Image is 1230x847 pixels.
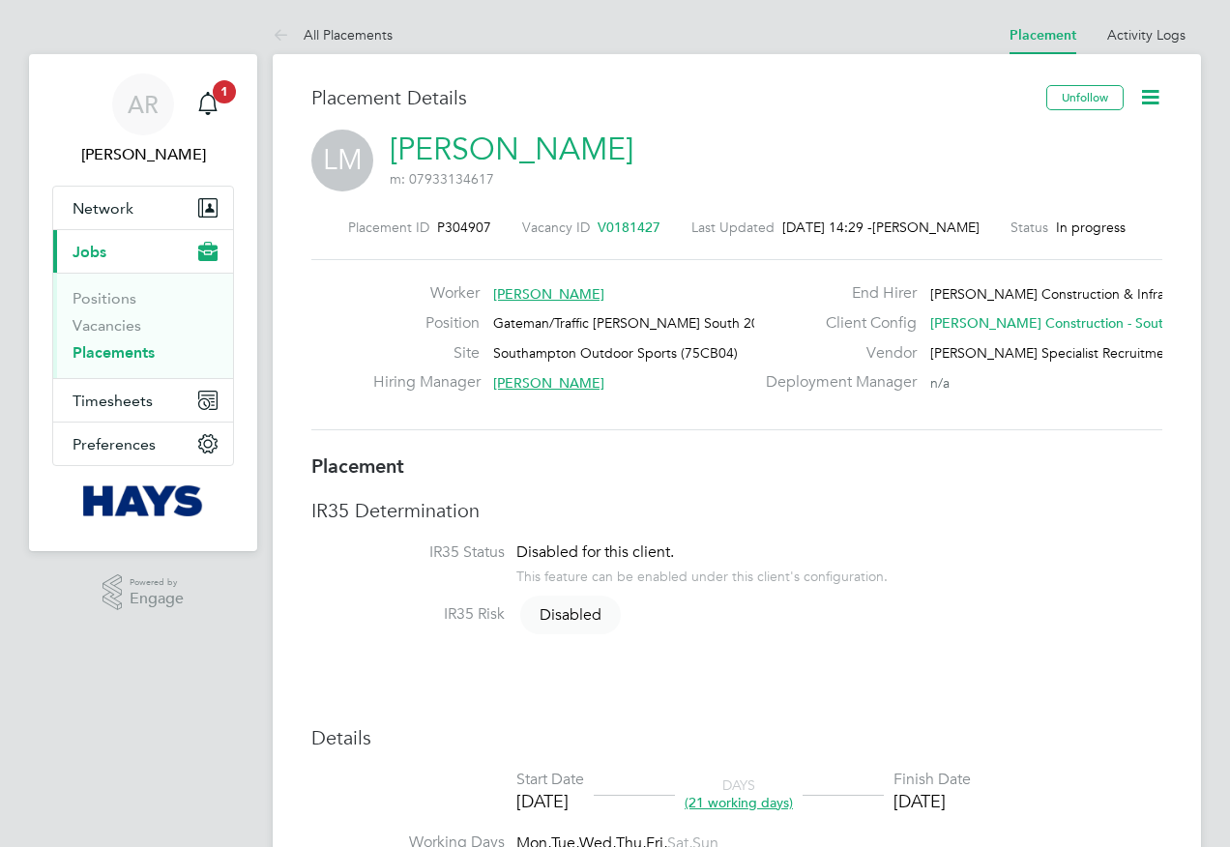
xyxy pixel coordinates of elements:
[102,574,185,611] a: Powered byEngage
[516,563,888,585] div: This feature can be enabled under this client's configuration.
[73,343,155,362] a: Placements
[52,73,234,166] a: AR[PERSON_NAME]
[493,285,604,303] span: [PERSON_NAME]
[930,285,1188,303] span: [PERSON_NAME] Construction & Infrast…
[930,314,1171,332] span: [PERSON_NAME] Construction - South
[516,770,584,790] div: Start Date
[29,54,257,551] nav: Main navigation
[73,243,106,261] span: Jobs
[1010,27,1076,44] a: Placement
[893,770,971,790] div: Finish Date
[52,485,234,516] a: Go to home page
[130,591,184,607] span: Engage
[437,219,491,236] span: P304907
[83,485,204,516] img: hays-logo-retina.png
[53,379,233,422] button: Timesheets
[390,170,494,188] span: m: 07933134617
[53,423,233,465] button: Preferences
[53,230,233,273] button: Jobs
[311,604,505,625] label: IR35 Risk
[348,219,429,236] label: Placement ID
[73,199,133,218] span: Network
[675,776,803,811] div: DAYS
[53,273,233,378] div: Jobs
[872,219,980,236] span: [PERSON_NAME]
[754,372,917,393] label: Deployment Manager
[930,374,950,392] span: n/a
[53,187,233,229] button: Network
[373,283,480,304] label: Worker
[516,790,584,812] div: [DATE]
[311,498,1162,523] h3: IR35 Determination
[73,289,136,307] a: Positions
[311,542,505,563] label: IR35 Status
[493,344,738,362] span: Southampton Outdoor Sports (75CB04)
[311,454,404,478] b: Placement
[1056,219,1126,236] span: In progress
[1046,85,1124,110] button: Unfollow
[754,313,917,334] label: Client Config
[189,73,227,135] a: 1
[373,313,480,334] label: Position
[685,794,793,811] span: (21 working days)
[1107,26,1186,44] a: Activity Logs
[754,283,917,304] label: End Hirer
[516,542,674,562] span: Disabled for this client.
[390,131,633,168] a: [PERSON_NAME]
[930,344,1226,362] span: [PERSON_NAME] Specialist Recruitment Limited
[493,374,604,392] span: [PERSON_NAME]
[311,130,373,191] span: LM
[691,219,775,236] label: Last Updated
[522,219,590,236] label: Vacancy ID
[273,26,393,44] a: All Placements
[520,596,621,634] span: Disabled
[493,314,775,332] span: Gateman/Traffic [PERSON_NAME] South 2025
[311,725,1162,750] h3: Details
[73,392,153,410] span: Timesheets
[52,143,234,166] span: Abigail Ruthven
[73,316,141,335] a: Vacancies
[373,343,480,364] label: Site
[373,372,480,393] label: Hiring Manager
[598,219,660,236] span: V0181427
[754,343,917,364] label: Vendor
[128,92,159,117] span: AR
[893,790,971,812] div: [DATE]
[1010,219,1048,236] label: Status
[73,435,156,453] span: Preferences
[213,80,236,103] span: 1
[782,219,872,236] span: [DATE] 14:29 -
[311,85,1032,110] h3: Placement Details
[130,574,184,591] span: Powered by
